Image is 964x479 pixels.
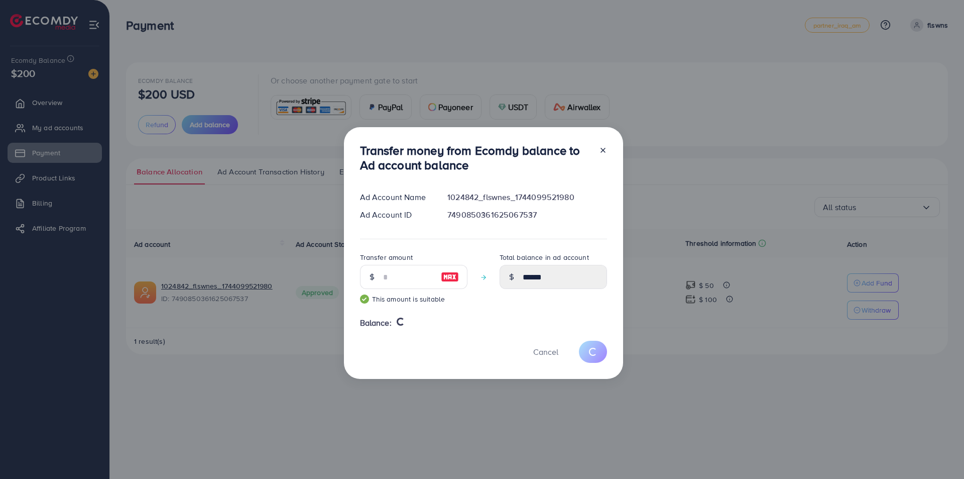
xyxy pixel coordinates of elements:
div: Ad Account Name [352,191,440,203]
div: 7490850361625067537 [439,209,615,221]
small: This amount is suitable [360,294,467,304]
iframe: Chat [921,434,956,471]
div: Ad Account ID [352,209,440,221]
button: Cancel [521,341,571,362]
img: guide [360,295,369,304]
img: image [441,271,459,283]
span: Balance: [360,317,392,329]
h3: Transfer money from Ecomdy balance to Ad account balance [360,143,591,172]
div: 1024842_flswnes_1744099521980 [439,191,615,203]
label: Transfer amount [360,252,413,262]
span: Cancel [533,346,558,357]
label: Total balance in ad account [500,252,589,262]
